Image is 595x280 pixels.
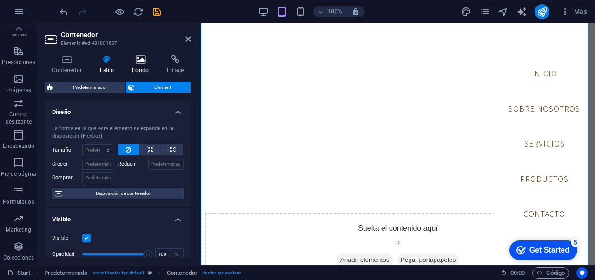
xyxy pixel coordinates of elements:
[501,267,525,279] h6: Tiempo de la sesión
[479,6,490,17] button: pages
[52,147,82,153] label: Tamaño
[52,125,184,140] div: La forma en la que este elemento se expande en la disposición (Flexbox).
[536,267,565,279] span: Código
[535,4,549,19] button: publish
[114,6,125,17] button: Haz clic para salir del modo de previsualización y seguir editando
[516,6,527,17] button: text_generator
[516,7,527,17] i: AI Writer
[460,6,471,17] button: design
[45,55,93,74] h4: Contenedor
[52,172,82,183] label: Comprar
[56,82,122,93] span: Predeterminado
[7,5,75,24] div: Get Started 5 items remaining, 0% complete
[136,230,192,243] span: Añadir elementos
[196,230,259,243] span: Pegar portapapeles
[69,2,78,11] div: 5
[479,7,490,17] i: Páginas (Ctrl+Alt+S)
[517,269,518,276] span: :
[45,208,191,225] h4: Visible
[576,267,588,279] button: Usercentrics
[3,142,34,150] p: Encabezado
[91,267,144,279] span: . preset-footer-tyr-default
[45,101,191,118] h4: Diseño
[82,172,113,183] input: Predeterminado
[126,82,191,93] button: Element
[93,55,125,74] h4: Estilo
[532,267,569,279] button: Código
[170,249,183,260] div: %
[6,87,31,94] p: Imágenes
[3,198,34,206] p: Formularios
[132,6,144,17] button: reload
[148,159,184,170] input: Predeterminado
[2,59,35,66] p: Prestaciones
[537,7,548,17] i: Publicar
[313,6,346,17] button: 100%
[61,31,191,39] h2: Contenedor
[52,233,82,244] label: Visible
[52,159,82,170] label: Crecer
[152,7,162,17] i: Guardar (Ctrl+S)
[151,6,162,17] button: save
[125,55,160,74] h4: Fondo
[202,267,241,279] span: . footer-tyr-content
[159,55,191,74] h4: Enlace
[82,159,113,170] input: Predeterminado
[44,267,241,279] nav: breadcrumb
[58,6,69,17] button: undo
[59,7,69,17] i: Deshacer: Cambiar elementos de menú (Ctrl+Z)
[27,10,67,19] div: Get Started
[45,82,125,93] button: Predeterminado
[461,7,471,17] i: Diseño (Ctrl+Alt+Y)
[44,267,87,279] span: Haz clic para seleccionar y doble clic para editar
[498,7,509,17] i: Navegador
[138,82,188,93] span: Element
[148,270,152,275] i: Este elemento es un preajuste personalizable
[497,6,509,17] button: navigator
[167,267,198,279] span: Haz clic para seleccionar y doble clic para editar
[52,252,82,257] label: Opacidad
[7,267,31,279] a: Haz clic para cancelar la selección y doble clic para abrir páginas
[10,31,27,38] p: Tablas
[61,39,172,47] h3: Elemento #ed-481801637
[561,7,587,16] span: Más
[510,267,525,279] span: 00 00
[133,7,144,17] i: Volver a cargar página
[65,188,181,199] span: Disposición de contenedor
[327,6,342,17] h6: 100%
[6,226,31,233] p: Marketing
[3,254,34,261] p: Colecciones
[557,4,591,19] button: Más
[118,159,148,170] label: Reducir
[4,190,390,256] div: Suelta el contenido aquí
[52,188,184,199] button: Disposición de contenedor
[1,170,36,178] p: Pie de página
